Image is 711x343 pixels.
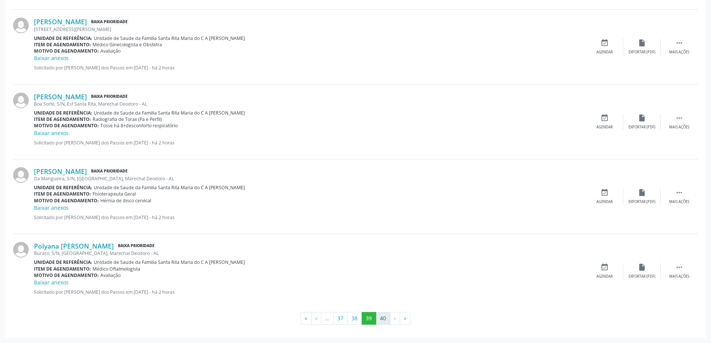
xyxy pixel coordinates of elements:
[34,110,92,116] b: Unidade de referência:
[601,263,609,271] i: event_available
[34,41,91,48] b: Item de agendamento:
[34,65,586,71] p: Solicitado por [PERSON_NAME] dos Passos em [DATE] - há 2 horas
[669,125,689,130] div: Mais ações
[34,266,91,272] b: Item de agendamento:
[13,93,29,108] img: img
[13,18,29,33] img: img
[34,167,87,175] a: [PERSON_NAME]
[596,274,613,279] div: Agendar
[669,274,689,279] div: Mais ações
[629,125,655,130] div: Exportar (PDF)
[93,191,136,197] span: Fisioterapeuta Geral
[93,116,162,122] span: Radiografia de Torax (Pa e Perfil)
[669,199,689,205] div: Mais ações
[596,50,613,55] div: Agendar
[629,274,655,279] div: Exportar (PDF)
[629,199,655,205] div: Exportar (PDF)
[638,114,646,122] i: insert_drive_file
[94,35,245,41] span: Unidade de Saude da Familia Santa Rita Maria do C A [PERSON_NAME]
[347,312,362,325] button: Go to page 38
[601,114,609,122] i: event_available
[400,312,411,325] button: Go to last page
[675,39,683,47] i: 
[34,289,586,295] p: Solicitado por [PERSON_NAME] dos Passos em [DATE] - há 2 horas
[34,140,586,146] p: Solicitado por [PERSON_NAME] dos Passos em [DATE] - há 2 horas
[376,312,390,325] button: Go to page 40
[34,122,99,129] b: Motivo de agendamento:
[34,259,92,265] b: Unidade de referência:
[90,18,129,26] span: Baixa Prioridade
[90,168,129,175] span: Baixa Prioridade
[34,214,586,221] p: Solicitado por [PERSON_NAME] dos Passos em [DATE] - há 2 horas
[100,272,121,278] span: Avaliação
[675,263,683,271] i: 
[34,242,114,250] a: Polyana [PERSON_NAME]
[34,197,99,204] b: Motivo de agendamento:
[13,167,29,183] img: img
[13,312,698,325] ul: Pagination
[34,18,87,26] a: [PERSON_NAME]
[34,184,92,191] b: Unidade de referência:
[116,242,156,250] span: Baixa Prioridade
[34,48,99,54] b: Motivo de agendamento:
[596,199,613,205] div: Agendar
[100,48,121,54] span: Avaliação
[596,125,613,130] div: Agendar
[34,272,99,278] b: Motivo de agendamento:
[669,50,689,55] div: Mais ações
[390,312,400,325] button: Go to next page
[601,188,609,197] i: event_available
[300,312,312,325] button: Go to first page
[90,93,129,100] span: Baixa Prioridade
[34,250,586,256] div: Buraco, S/N, [GEOGRAPHIC_DATA], Marechal Deodoro - AL
[675,188,683,197] i: 
[13,242,29,258] img: img
[638,39,646,47] i: insert_drive_file
[94,184,245,191] span: Unidade de Saude da Familia Santa Rita Maria do C A [PERSON_NAME]
[93,266,140,272] span: Médico Oftalmologista
[34,191,91,197] b: Item de agendamento:
[311,312,321,325] button: Go to previous page
[34,279,69,286] a: Baixar anexos
[675,114,683,122] i: 
[100,197,151,204] span: Hérnia de disco cervical
[94,110,245,116] span: Unidade de Saude da Familia Santa Rita Maria do C A [PERSON_NAME]
[100,122,178,129] span: Tosse há 8+desconforto respiratório
[34,35,92,41] b: Unidade de referência:
[638,188,646,197] i: insert_drive_file
[34,116,91,122] b: Item de agendamento:
[34,93,87,101] a: [PERSON_NAME]
[333,312,348,325] button: Go to page 37
[34,26,586,32] div: [STREET_ADDRESS][PERSON_NAME]
[601,39,609,47] i: event_available
[34,130,69,137] a: Baixar anexos
[34,204,69,211] a: Baixar anexos
[94,259,245,265] span: Unidade de Saude da Familia Santa Rita Maria do C A [PERSON_NAME]
[93,41,162,48] span: Médico Ginecologista e Obstetra
[362,312,376,325] button: Go to page 39
[34,54,69,62] a: Baixar anexos
[34,101,586,107] div: Boa Sorte, S/N, Esf Santa Rita, Marechal Deodoro - AL
[638,263,646,271] i: insert_drive_file
[629,50,655,55] div: Exportar (PDF)
[34,175,586,182] div: Da Mangueira, S/N, [GEOGRAPHIC_DATA], Marechal Deodoro - AL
